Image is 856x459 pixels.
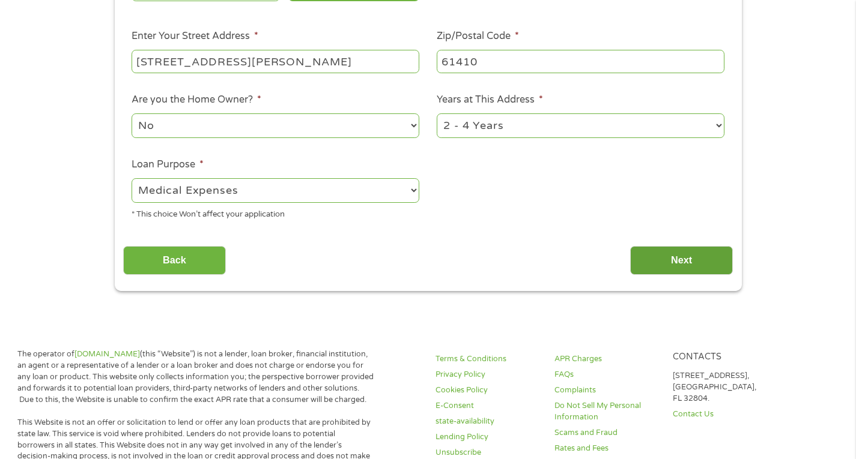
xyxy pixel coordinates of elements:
a: Complaints [554,385,659,396]
a: Do Not Sell My Personal Information [554,400,659,423]
h4: Contacts [673,352,777,363]
label: Zip/Postal Code [437,30,519,43]
a: Unsubscribe [436,447,540,458]
a: FAQs [554,369,659,380]
label: Are you the Home Owner? [132,94,261,106]
a: Privacy Policy [436,369,540,380]
a: Terms & Conditions [436,353,540,365]
label: Years at This Address [437,94,543,106]
input: 1 Main Street [132,50,419,73]
input: Back [123,246,226,275]
p: [STREET_ADDRESS], [GEOGRAPHIC_DATA], FL 32804. [673,370,777,404]
p: The operator of (this “Website”) is not a lender, loan broker, financial institution, an agent or... [17,349,374,405]
div: * This choice Won’t affect your application [132,205,419,221]
a: Scams and Fraud [554,427,659,439]
input: Next [630,246,733,275]
a: Cookies Policy [436,385,540,396]
a: [DOMAIN_NAME] [74,349,140,359]
label: Enter Your Street Address [132,30,258,43]
label: Loan Purpose [132,158,204,171]
a: state-availability [436,416,540,427]
a: APR Charges [554,353,659,365]
a: Contact Us [673,409,777,420]
a: Rates and Fees [554,443,659,454]
a: E-Consent [436,400,540,412]
a: Lending Policy [436,431,540,443]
